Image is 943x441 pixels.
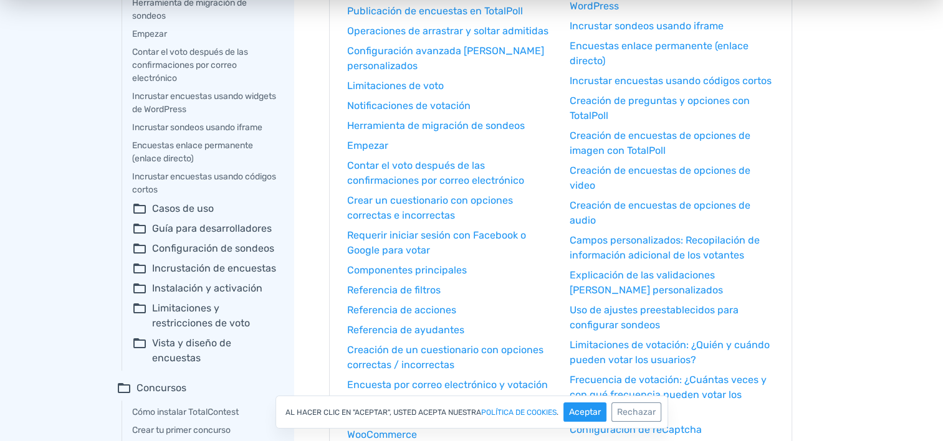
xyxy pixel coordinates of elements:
[19,27,39,38] a: Polls
[132,201,147,216] span: folder_open
[132,301,277,331] summary: folder_openLimitaciones y restricciones de voto
[347,228,552,258] a: Requerir iniciar sesión con Facebook o Google para votar
[132,281,277,296] summary: folder_openInstalación y activación
[117,381,132,396] span: folder_open
[347,140,388,151] font: Empezar
[347,324,464,336] font: Referencia de ayudantes
[347,100,471,111] font: Notificaciones de votación
[132,281,147,296] span: folder_open
[132,241,147,256] span: folder_open
[347,98,552,113] a: Notificaciones de votación
[347,78,552,93] a: Limitaciones de voto
[132,201,277,216] summary: folder_openCasos de uso
[347,25,548,37] font: Operaciones de arrastrar y soltar admitidas
[570,19,774,34] a: Incrustar sondeos usando iframe
[132,139,277,165] a: Encuestas enlace permanente (enlace directo)
[347,414,522,440] font: Encuestas posteriores a la compra de WooCommerce
[570,93,774,123] a: Creación de preguntas y opciones con TotalPoll
[570,130,750,156] font: Creación de encuestas de opciones de imagen con TotalPoll
[152,336,277,366] font: Vista y diseño de encuestas
[132,261,147,276] span: folder_open
[570,40,749,67] font: Encuestas enlace permanente (enlace directo)
[132,336,277,366] summary: folder_openVista y diseño de encuestas
[285,409,481,416] font: Al hacer clic en "Aceptar", usted acepta nuestra
[132,90,277,116] a: Incrustar encuestas usando widgets de WordPress
[563,402,606,422] button: Aceptar
[347,193,552,223] a: Crear un cuestionario con opciones correctas e incorrectas
[347,5,523,17] font: Publicación de encuestas en TotalPoll
[132,241,277,256] summary: folder_openConfiguración de sondeos
[19,16,67,27] a: Back to Top
[5,5,182,16] div: Outline
[132,221,277,236] summary: folder_openGuía para desarrolladores
[347,284,441,296] font: Referencia de filtros
[152,241,274,256] font: Configuración de sondeos
[570,75,772,87] font: Incrustar encuestas usando códigos cortos
[152,221,272,236] font: Guía para desarrolladores
[19,39,53,49] a: Contests
[570,234,760,261] font: Campos personalizados: Recopilación de información adicional de los votantes
[570,338,774,367] a: Limitaciones de votación: ¿Quién y cuándo pueden votar los usuarios?
[347,159,524,186] font: Contar el voto después de las confirmaciones por correo electrónico
[570,303,774,333] a: Uso de ajustes preestablecidos para configurar sondeos
[19,72,44,83] a: Forms
[347,263,552,278] a: Componentes principales
[347,138,552,153] a: Empezar
[136,381,186,396] font: Concursos
[570,95,750,121] font: Creación de preguntas y opciones con TotalPoll
[347,323,552,338] a: Referencia de ayudantes
[570,163,774,193] a: Creación de encuestas de opciones de video
[347,344,543,371] font: Creación de un cuestionario con opciones correctas / incorrectas
[132,221,147,236] span: folder_open
[347,377,552,407] a: Encuesta por correo electrónico y votación directamente desde el correo electrónico
[347,283,552,298] a: Referencia de filtros
[347,194,513,221] font: Crear un cuestionario con opciones correctas e incorrectas
[152,301,277,331] font: Limitaciones y restricciones de voto
[132,121,277,134] a: Incrustar sondeos usando iframe
[570,304,739,331] font: Uso de ajustes preestablecidos para configurar sondeos
[347,118,552,133] a: Herramienta de migración de sondeos
[570,73,774,88] a: Incrustar encuestas usando códigos cortos
[570,422,774,437] a: Configuración de reCaptcha
[347,24,552,39] a: Operaciones de arrastrar y soltar admitidas
[347,303,552,318] a: Referencia de acciones
[132,261,277,276] summary: folder_openIncrustación de encuestas
[132,301,147,331] span: folder_open
[117,381,277,396] summary: folder_openConcursos
[570,164,750,191] font: Creación de encuestas de opciones de video
[347,44,552,73] a: Configuración avanzada [PERSON_NAME] personalizados
[570,374,767,415] font: Frecuencia de votación: ¿Cuántas veces y con qué frecuencia pueden votar los usuarios?
[570,20,724,32] font: Incrustar sondeos usando iframe
[132,170,277,196] a: Incrustar encuestas usando códigos cortos
[570,39,774,69] a: Encuestas enlace permanente (enlace directo)
[570,233,774,263] a: Campos personalizados: Recopilación de información adicional de los votantes
[347,379,548,405] font: Encuesta por correo electrónico y votación directamente desde el correo electrónico
[570,198,774,228] a: Creación de encuestas de opciones de audio
[347,304,456,316] font: Referencia de acciones
[152,281,262,296] font: Instalación y activación
[481,409,557,416] a: Política de cookies
[152,261,276,276] font: Incrustación de encuestas
[132,424,277,437] a: Crear tu primer concurso
[132,27,277,40] a: Empezar
[570,339,770,366] font: Limitaciones de votación: ¿Quién y cuándo pueden votar los usuarios?
[611,402,661,422] button: Rechazar
[347,229,526,256] font: Requerir iniciar sesión con Facebook o Google para votar
[570,372,774,417] a: Frecuencia de votación: ¿Cuántas veces y con qué frecuencia pueden votar los usuarios?
[347,264,467,276] font: Componentes principales
[347,80,444,92] font: Limitaciones de voto
[347,45,544,72] font: Configuración avanzada [PERSON_NAME] personalizados
[570,199,750,226] font: Creación de encuestas de opciones de audio
[570,128,774,158] a: Creación de encuestas de opciones de imagen con TotalPoll
[19,61,51,72] a: Surveys
[570,268,774,298] a: Explicación de las validaciones [PERSON_NAME] personalizados
[152,201,214,216] font: Casos de uso
[347,4,552,19] a: Publicación de encuestas en TotalPoll
[347,343,552,372] a: Creación de un cuestionario con opciones correctas / incorrectas
[132,45,277,85] a: Contar el voto después de las confirmaciones por correo electrónico
[347,158,552,188] a: Contar el voto después de las confirmaciones por correo electrónico
[570,424,702,435] font: Configuración de reCaptcha
[132,336,147,366] span: folder_open
[347,120,525,131] font: Herramienta de migración de sondeos
[557,409,558,416] font: .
